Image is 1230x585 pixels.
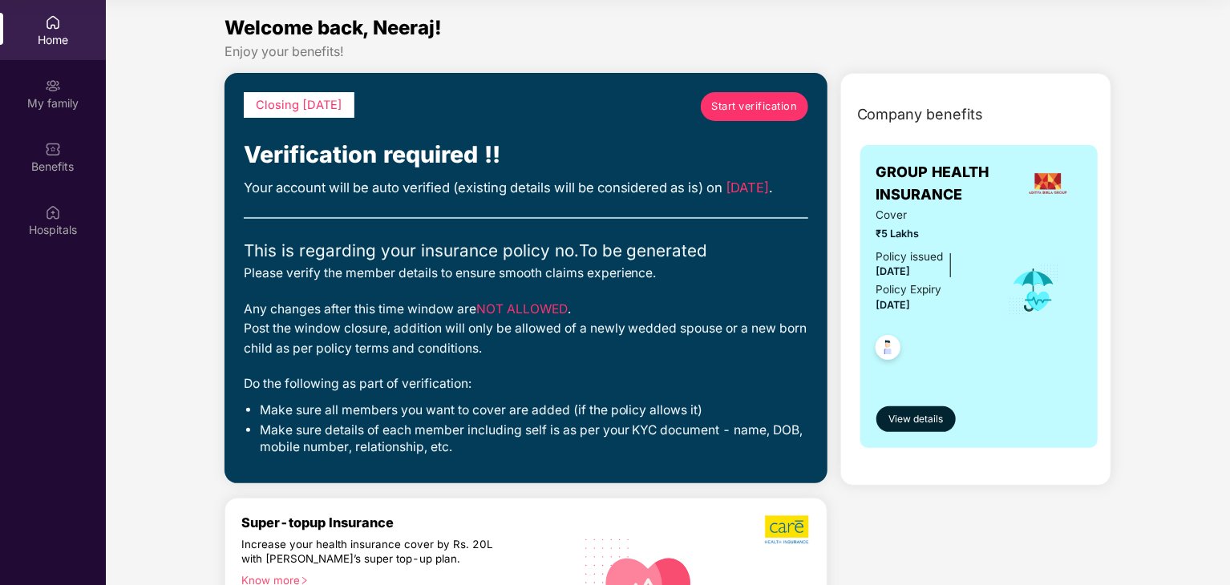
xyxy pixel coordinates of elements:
div: Please verify the member details to ensure smooth claims experience. [244,264,808,284]
span: View details [888,412,943,427]
span: [DATE] [726,180,770,196]
span: ₹5 Lakhs [876,226,986,242]
div: Super-topup Insurance [241,514,573,531]
span: Company benefits [857,103,984,126]
img: b5dec4f62d2307b9de63beb79f102df3.png [765,514,811,545]
div: This is regarding your insurance policy no. To be generated [244,238,808,264]
button: View details [876,406,956,432]
img: icon [1008,264,1060,317]
div: Policy Expiry [876,281,942,298]
a: Start verification [701,92,808,121]
span: Welcome back, Neeraj! [225,16,442,39]
div: Verification required !! [244,137,808,173]
img: svg+xml;base64,PHN2ZyBpZD0iQmVuZWZpdHMiIHhtbG5zPSJodHRwOi8vd3d3LnczLm9yZy8yMDAwL3N2ZyIgd2lkdGg9Ij... [45,141,61,157]
div: Increase your health insurance cover by Rs. 20L with [PERSON_NAME]’s super top-up plan. [241,538,504,567]
span: NOT ALLOWED [476,301,568,317]
img: svg+xml;base64,PHN2ZyB4bWxucz0iaHR0cDovL3d3dy53My5vcmcvMjAwMC9zdmciIHdpZHRoPSI0OC45NDMiIGhlaWdodD... [868,330,908,369]
img: svg+xml;base64,PHN2ZyBpZD0iSG9zcGl0YWxzIiB4bWxucz0iaHR0cDovL3d3dy53My5vcmcvMjAwMC9zdmciIHdpZHRoPS... [45,204,61,220]
img: svg+xml;base64,PHN2ZyB3aWR0aD0iMjAiIGhlaWdodD0iMjAiIHZpZXdCb3g9IjAgMCAyMCAyMCIgZmlsbD0ibm9uZSIgeG... [45,78,61,94]
div: Your account will be auto verified (existing details will be considered as is) on . [244,177,808,198]
span: [DATE] [876,265,911,277]
span: Closing [DATE] [256,98,342,112]
div: Policy issued [876,248,944,265]
li: Make sure all members you want to cover are added (if the policy allows it) [260,402,808,419]
img: insurerLogo [1026,162,1070,205]
div: Know more [241,574,564,585]
img: svg+xml;base64,PHN2ZyBpZD0iSG9tZSIgeG1sbnM9Imh0dHA6Ly93d3cudzMub3JnLzIwMDAvc3ZnIiB3aWR0aD0iMjAiIG... [45,14,61,30]
span: GROUP HEALTH INSURANCE [876,161,1014,207]
span: right [300,576,309,585]
div: Enjoy your benefits! [225,43,1112,60]
span: [DATE] [876,299,911,311]
li: Make sure details of each member including self is as per your KYC document - name, DOB, mobile n... [260,422,808,456]
span: Cover [876,207,986,224]
div: Do the following as part of verification: [244,374,808,394]
span: Start verification [711,99,797,115]
div: Any changes after this time window are . Post the window closure, addition will only be allowed o... [244,300,808,359]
